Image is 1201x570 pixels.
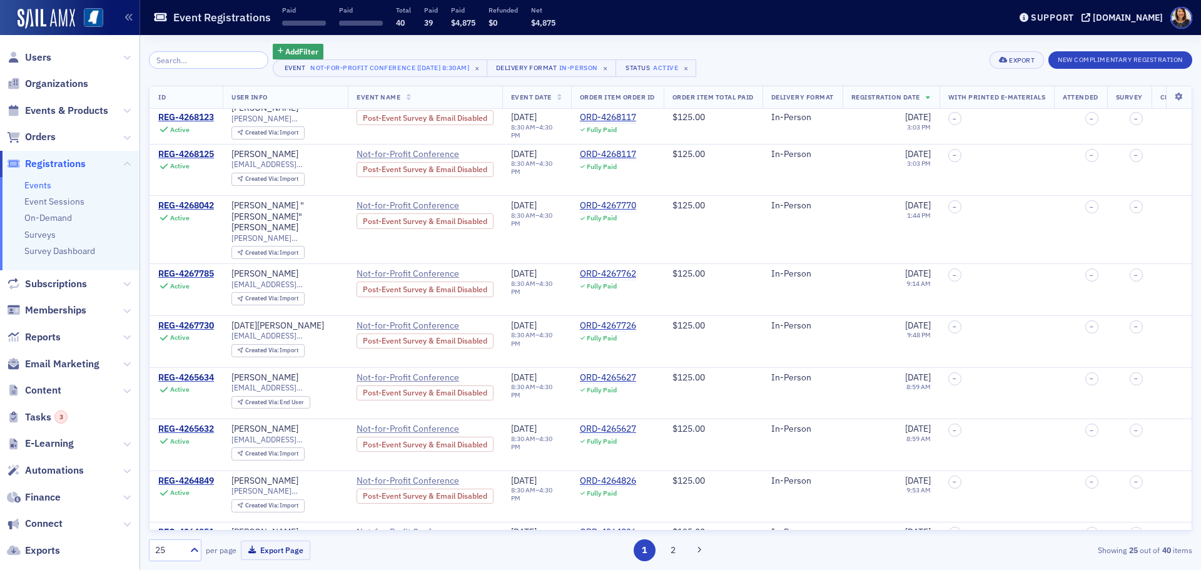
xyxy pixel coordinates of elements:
span: Content [25,384,61,397]
span: × [472,63,483,74]
span: $4,875 [531,18,555,28]
div: Fully Paid [587,163,617,171]
div: Active [170,126,190,134]
div: ORD-4268117 [580,149,636,160]
span: – [1090,375,1093,382]
img: SailAMX [84,8,103,28]
div: Delivery Format [496,64,557,72]
span: [DATE] [511,111,537,123]
div: REG-4268123 [158,113,214,124]
time: 8:30 AM [511,123,535,131]
a: REG-4265634 [158,372,214,384]
span: – [1134,478,1138,486]
div: 3 [54,410,68,424]
span: [DATE] [905,475,931,486]
div: Import [245,450,299,457]
span: Event Date [511,93,552,101]
div: – [511,123,562,140]
a: Not-for-Profit Conference [357,149,494,160]
span: 40 [396,18,405,28]
a: REG-4264849 [158,476,214,487]
a: REG-4268125 [158,149,214,160]
span: [EMAIL_ADDRESS][DOMAIN_NAME] [231,280,339,289]
a: Not-for-Profit Conference [357,527,494,538]
a: ORD-4265627 [580,372,636,384]
time: 3:03 PM [907,159,931,168]
span: – [1134,323,1138,330]
div: Fully Paid [587,386,617,394]
span: [DATE] [905,148,931,160]
a: [PERSON_NAME] [231,476,298,487]
p: Net [531,6,555,14]
span: $125.00 [672,268,705,279]
span: $125.00 [672,423,705,434]
time: 3:03 PM [907,123,931,131]
span: Created Via : [245,128,280,136]
span: Not-for-Profit Conference [357,372,470,384]
a: ORD-4267762 [580,268,636,280]
span: – [953,151,956,159]
div: Post-Event Survey [357,282,494,297]
img: SailAMX [18,9,75,29]
time: 9:14 AM [906,279,931,288]
span: Order Item Order ID [580,93,655,101]
span: $125.00 [672,372,705,383]
input: Search… [149,51,268,69]
a: ORD-4268117 [580,113,636,124]
a: Users [7,51,51,64]
a: REG-4267785 [158,268,214,280]
button: EventNot-for-Profit Conference [[DATE] 8:30am]× [273,59,488,77]
time: 4:30 PM [511,279,552,296]
a: [PERSON_NAME] [231,527,298,538]
div: In-Person [771,200,834,211]
div: End User [245,399,305,406]
span: ‌ [339,21,383,26]
a: View Homepage [75,8,103,29]
div: Fully Paid [587,334,617,342]
span: × [600,63,611,74]
div: Post-Event Survey [357,213,494,228]
p: Paid [424,6,438,14]
a: E-Learning [7,437,74,450]
span: [DATE] [511,372,537,383]
span: – [1134,427,1138,434]
a: Organizations [7,77,88,91]
a: Registrations [7,157,86,171]
div: Fully Paid [587,282,617,290]
a: Reports [7,330,61,344]
span: Attended [1063,93,1098,101]
time: 9:48 PM [907,330,931,339]
span: Orders [25,130,56,144]
span: [DATE] [511,200,537,211]
p: Total [396,6,411,14]
span: 39 [424,18,433,28]
time: 4:30 PM [511,382,552,399]
span: Finance [25,491,61,504]
span: [DATE] [511,148,537,160]
button: 2 [662,539,684,561]
div: Post-Event Survey [357,385,494,400]
time: 9:53 AM [906,486,931,494]
span: [DATE] [905,423,931,434]
div: In-Person [771,268,834,280]
a: [PERSON_NAME] [231,149,298,160]
div: Created Via: End User [231,396,310,409]
span: Order Item Total Paid [672,93,754,101]
div: Export [1009,57,1035,64]
div: In-Person [771,476,834,487]
span: – [1090,115,1093,123]
a: Survey Dashboard [24,245,95,257]
span: – [1090,272,1093,279]
time: 8:59 AM [906,434,931,443]
span: – [1090,427,1093,434]
div: REG-4268042 [158,200,214,211]
div: Active [170,282,190,290]
div: Created Via: Import [231,344,305,357]
a: [PERSON_NAME] "[PERSON_NAME]" [PERSON_NAME] [231,200,339,233]
span: [PERSON_NAME][EMAIL_ADDRESS][DOMAIN_NAME] [231,233,339,243]
div: – [511,383,562,399]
